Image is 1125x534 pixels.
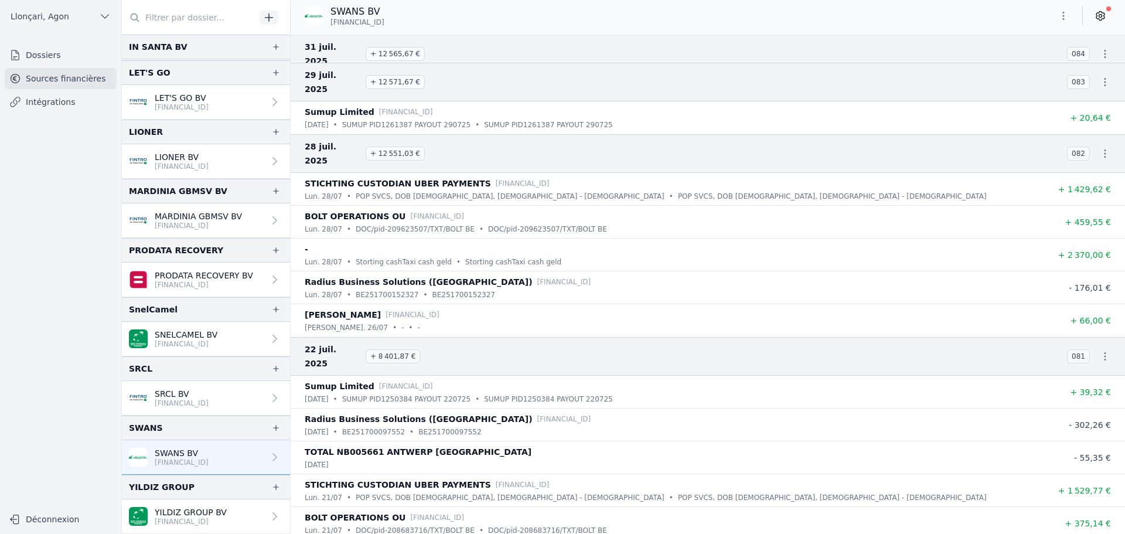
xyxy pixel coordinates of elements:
p: POP SVCS, DOB [DEMOGRAPHIC_DATA], [DEMOGRAPHIC_DATA] - [DEMOGRAPHIC_DATA] [356,191,664,202]
div: • [347,256,351,268]
span: 084 [1067,47,1090,61]
div: • [423,289,427,301]
p: [DATE] [305,426,329,438]
a: SNELCAMEL BV [FINANCIAL_ID] [122,322,290,356]
p: [FINANCIAL_ID] [537,413,591,425]
p: [FINANCIAL_ID] [155,221,242,230]
p: BOLT OPERATIONS OU [305,209,405,223]
div: LIONER [129,125,163,139]
span: + 12 551,03 € [366,147,425,161]
p: STICHTING CUSTODIAN UBER PAYMENTS [305,176,491,191]
img: FINTRO_BE_BUSINESS_GEBABEBB.png [129,152,148,171]
div: • [333,119,337,131]
p: lun. 28/07 [305,256,342,268]
p: MARDINIA GBMSV BV [155,210,242,222]
p: [FINANCIAL_ID] [496,178,550,189]
p: SWANS BV [155,447,209,459]
p: LET'S GO BV [155,92,209,104]
p: [DATE] [305,119,329,131]
p: - [401,322,404,334]
div: • [669,191,673,202]
p: SNELCAMEL BV [155,329,217,341]
div: SnelCamel [129,302,178,317]
p: DOC/pid-209623507/TXT/BOLT BE [488,223,607,235]
p: [FINANCIAL_ID] [155,162,209,171]
p: SUMUP PID1261387 PAYOUT 290725 [484,119,612,131]
p: BE251700152327 [432,289,495,301]
p: [DATE] [305,459,329,471]
div: • [393,322,397,334]
span: + 2 370,00 € [1058,250,1111,260]
p: [FINANCIAL_ID] [155,103,209,112]
p: [FINANCIAL_ID] [155,339,217,349]
div: • [669,492,673,504]
p: PRODATA RECOVERY BV [155,270,253,281]
span: - 55,35 € [1074,453,1111,462]
p: SUMUP PID1250384 PAYOUT 220725 [484,393,612,405]
p: SUMUP PID1250384 PAYOUT 220725 [342,393,471,405]
p: TOTAL NB005661 ANTWERP [GEOGRAPHIC_DATA] [305,445,531,459]
p: BE251700097552 [342,426,405,438]
p: [FINANCIAL_ID] [379,106,433,118]
p: Storting cashTaxi cash geld [356,256,452,268]
div: • [347,289,351,301]
span: - 302,26 € [1069,420,1111,430]
img: BNP_BE_BUSINESS_GEBABEBB.png [129,329,148,348]
p: lun. 21/07 [305,492,342,504]
p: [FINANCIAL_ID] [155,280,253,290]
div: • [333,393,337,405]
a: LET'S GO BV [FINANCIAL_ID] [122,85,290,120]
span: - 176,01 € [1069,283,1111,292]
p: POP SVCS, DOB [DEMOGRAPHIC_DATA], [DEMOGRAPHIC_DATA] - [DEMOGRAPHIC_DATA] [356,492,664,504]
a: SWANS BV [FINANCIAL_ID] [122,440,290,475]
span: + 12 571,67 € [366,75,425,89]
div: • [347,223,351,235]
span: + 459,55 € [1065,217,1111,227]
span: 083 [1067,75,1090,89]
p: POP SVCS, DOB [DEMOGRAPHIC_DATA], [DEMOGRAPHIC_DATA] - [DEMOGRAPHIC_DATA] [678,492,987,504]
p: Radius Business Solutions ([GEOGRAPHIC_DATA]) [305,412,533,426]
p: [FINANCIAL_ID] [410,512,464,523]
span: + 66,00 € [1070,316,1111,325]
p: [PERSON_NAME]. 26/07 [305,322,388,334]
img: FINTRO_BE_BUSINESS_GEBABEBB.png [129,93,148,111]
p: Sumup Limited [305,105,374,119]
p: - [417,322,420,334]
span: 28 juil. 2025 [305,140,361,168]
p: [PERSON_NAME] [305,308,381,322]
p: Sumup Limited [305,379,374,393]
span: + 12 565,67 € [366,47,425,61]
p: YILDIZ GROUP BV [155,506,227,518]
img: FINTRO_BE_BUSINESS_GEBABEBB.png [129,389,148,407]
p: - [305,242,308,256]
div: YILDIZ GROUP [129,480,195,494]
span: + 375,14 € [1065,519,1111,528]
img: BNP_BE_BUSINESS_GEBABEBB.png [129,507,148,526]
span: 082 [1067,147,1090,161]
p: lun. 28/07 [305,223,342,235]
p: [FINANCIAL_ID] [537,276,591,288]
div: MARDINIA GBMSV BV [129,184,227,198]
p: LIONER BV [155,151,209,163]
span: 081 [1067,349,1090,363]
p: [FINANCIAL_ID] [386,309,439,321]
span: Llonçari, Agon [11,11,69,22]
span: 29 juil. 2025 [305,68,361,96]
img: ARGENTA_ARSPBE22.png [129,448,148,467]
div: • [475,393,479,405]
span: + 8 401,87 € [366,349,420,363]
div: • [347,492,351,504]
span: + 1 429,62 € [1058,185,1111,194]
span: [FINANCIAL_ID] [330,18,384,27]
p: Radius Business Solutions ([GEOGRAPHIC_DATA]) [305,275,533,289]
p: [FINANCIAL_ID] [379,380,433,392]
a: MARDINIA GBMSV BV [FINANCIAL_ID] [122,203,290,238]
p: [FINANCIAL_ID] [155,517,227,526]
p: Storting cashTaxi cash geld [465,256,561,268]
div: • [410,426,414,438]
div: SRCL [129,362,152,376]
p: BE251700152327 [356,289,418,301]
div: • [408,322,412,334]
p: DOC/pid-209623507/TXT/BOLT BE [356,223,475,235]
div: • [475,119,479,131]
